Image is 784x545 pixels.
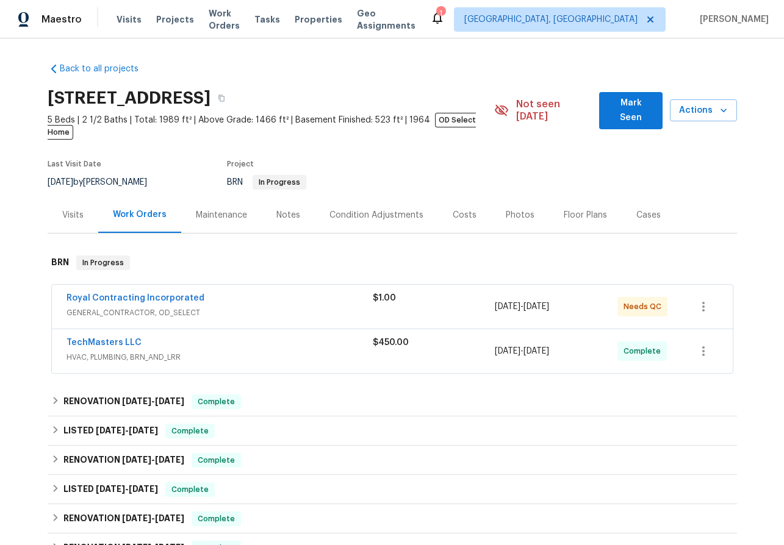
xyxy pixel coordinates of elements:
[357,7,415,32] span: Geo Assignments
[155,455,184,464] span: [DATE]
[113,208,167,221] div: Work Orders
[96,485,158,493] span: -
[63,482,158,497] h6: LISTED
[122,514,184,522] span: -
[63,511,184,526] h6: RENOVATION
[624,301,666,313] span: Needs QC
[155,397,184,405] span: [DATE]
[48,175,162,190] div: by [PERSON_NAME]
[670,99,736,122] button: Actions
[167,425,214,437] span: Complete
[117,13,142,26] span: Visits
[193,454,240,466] span: Complete
[62,209,84,221] div: Visits
[48,387,737,416] div: RENOVATION [DATE]-[DATE]Complete
[523,302,549,311] span: [DATE]
[63,394,184,409] h6: RENOVATION
[77,257,129,269] span: In Progress
[48,178,73,187] span: [DATE]
[193,513,240,525] span: Complete
[96,485,125,493] span: [DATE]
[48,475,737,504] div: LISTED [DATE]-[DATE]Complete
[636,209,661,221] div: Cases
[48,243,737,282] div: BRN In Progress
[254,179,305,186] span: In Progress
[122,455,184,464] span: -
[48,63,165,75] a: Back to all projects
[48,504,737,533] div: RENOVATION [DATE]-[DATE]Complete
[48,446,737,475] div: RENOVATION [DATE]-[DATE]Complete
[373,338,409,347] span: $450.00
[227,178,306,187] span: BRN
[122,397,184,405] span: -
[599,92,663,129] button: Mark Seen
[495,302,520,311] span: [DATE]
[276,209,300,221] div: Notes
[122,455,151,464] span: [DATE]
[48,160,101,168] span: Last Visit Date
[96,426,158,435] span: -
[48,92,210,104] h2: [STREET_ADDRESS]
[167,483,214,496] span: Complete
[156,13,194,26] span: Projects
[209,7,240,32] span: Work Orders
[63,453,184,468] h6: RENOVATION
[609,96,653,126] span: Mark Seen
[295,13,342,26] span: Properties
[523,347,549,355] span: [DATE]
[41,13,82,26] span: Maestro
[695,13,769,26] span: [PERSON_NAME]
[48,114,495,138] span: 5 Beds | 2 1/2 Baths | Total: 1989 ft² | Above Grade: 1466 ft² | Basement Finished: 523 ft² | 1964
[96,426,125,435] span: [DATE]
[227,160,254,168] span: Project
[564,209,607,221] div: Floor Plans
[48,113,476,140] span: OD Select Home
[506,209,534,221] div: Photos
[122,514,151,522] span: [DATE]
[495,347,520,355] span: [DATE]
[67,307,373,319] span: GENERAL_CONTRACTOR, OD_SELECT
[464,13,638,26] span: [GEOGRAPHIC_DATA], [GEOGRAPHIC_DATA]
[193,396,240,408] span: Complete
[254,15,280,24] span: Tasks
[67,294,204,302] a: Royal Contracting Incorporated
[516,98,592,123] span: Not seen [DATE]
[129,426,158,435] span: [DATE]
[624,345,666,357] span: Complete
[329,209,423,221] div: Condition Adjustments
[129,485,158,493] span: [DATE]
[210,87,232,109] button: Copy Address
[495,301,549,313] span: -
[48,416,737,446] div: LISTED [DATE]-[DATE]Complete
[453,209,477,221] div: Costs
[436,7,445,20] div: 1
[67,338,142,347] a: TechMasters LLC
[67,351,373,363] span: HVAC, PLUMBING, BRN_AND_LRR
[680,103,727,118] span: Actions
[155,514,184,522] span: [DATE]
[373,294,396,302] span: $1.00
[495,345,549,357] span: -
[196,209,247,221] div: Maintenance
[122,397,151,405] span: [DATE]
[51,255,69,270] h6: BRN
[63,424,158,438] h6: LISTED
